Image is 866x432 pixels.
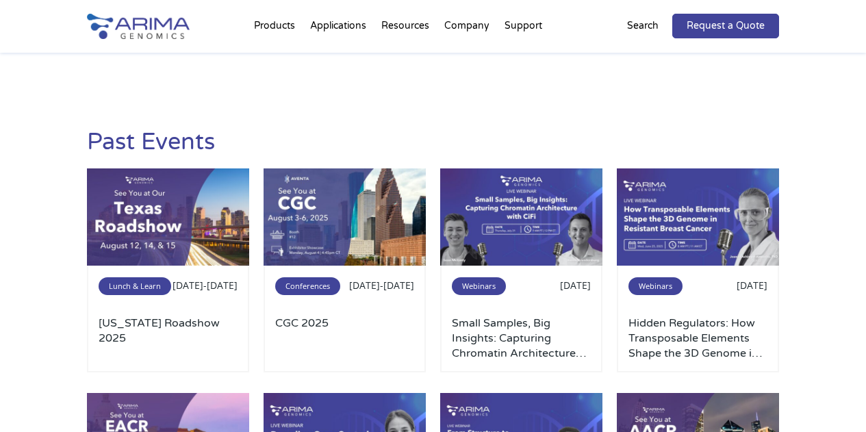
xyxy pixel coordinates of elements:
[349,279,414,292] span: [DATE]-[DATE]
[737,279,767,292] span: [DATE]
[628,316,768,361] a: Hidden Regulators: How Transposable Elements Shape the 3D Genome in [GEOGRAPHIC_DATA] [MEDICAL_DATA]
[560,279,591,292] span: [DATE]
[628,277,683,295] span: Webinars
[99,277,171,295] span: Lunch & Learn
[452,277,506,295] span: Webinars
[617,168,780,266] img: Use-This-For-Webinar-Images-1-500x300.jpg
[99,316,238,361] a: [US_STATE] Roadshow 2025
[87,14,190,39] img: Arima-Genomics-logo
[173,279,238,292] span: [DATE]-[DATE]
[275,277,340,295] span: Conferences
[87,127,215,168] h1: Past Events
[440,168,603,266] img: July-2025-webinar-3-500x300.jpg
[275,316,415,361] a: CGC 2025
[452,316,591,361] a: Small Samples, Big Insights: Capturing Chromatin Architecture with CiFi
[264,168,426,266] img: CGC-2025-500x300.jpg
[672,14,779,38] a: Request a Quote
[87,168,250,266] img: AACR-2025-1-500x300.jpg
[627,17,659,35] p: Search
